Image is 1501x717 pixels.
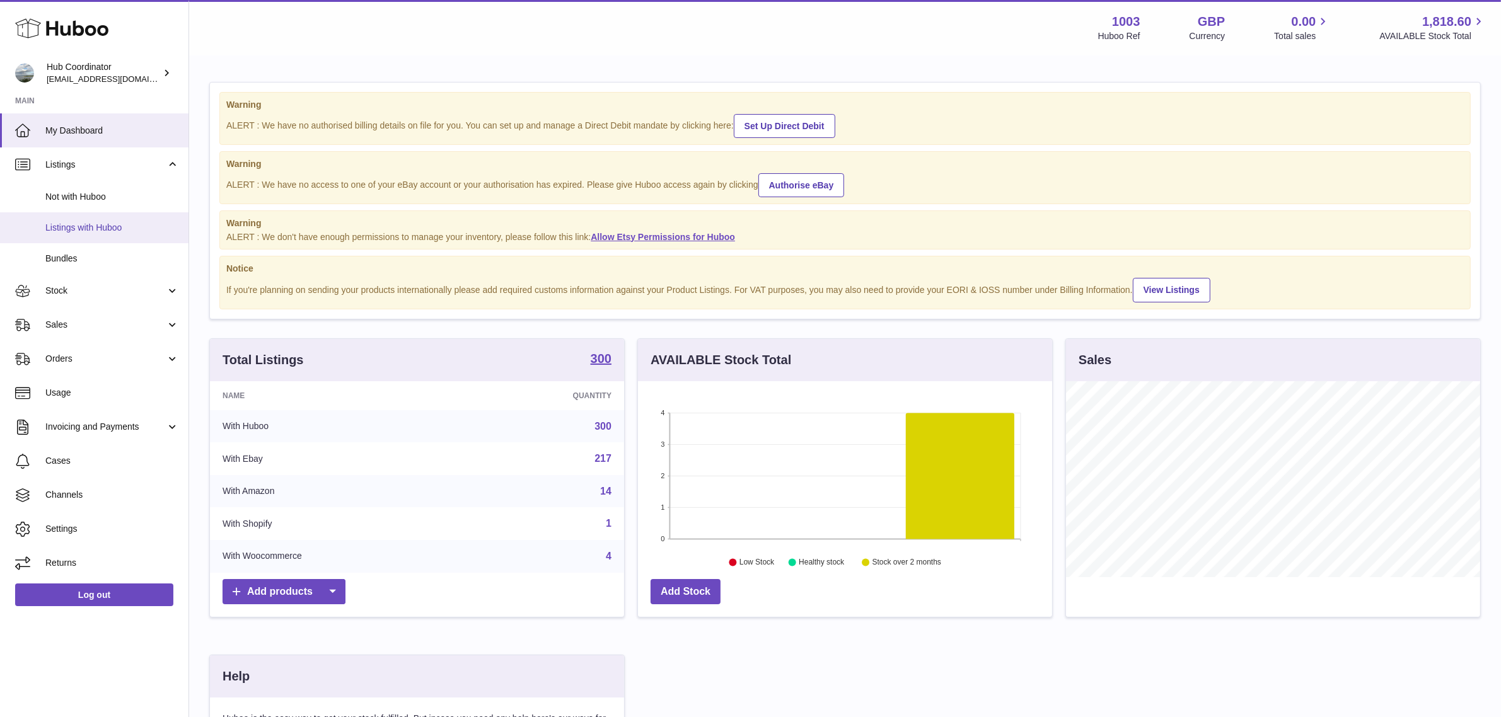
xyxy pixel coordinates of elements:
text: Healthy stock [799,558,845,566]
text: 1 [661,503,664,511]
text: 2 [661,472,664,479]
text: 4 [661,409,664,416]
a: View Listings [1133,278,1210,302]
h3: Sales [1079,352,1111,369]
td: With Ebay [210,442,467,475]
span: Invoicing and Payments [45,421,166,433]
span: Stock [45,285,166,297]
strong: Warning [226,158,1464,170]
a: 1,818.60 AVAILABLE Stock Total [1379,13,1486,42]
a: Add Stock [651,579,721,605]
div: Currency [1190,30,1226,42]
th: Name [210,381,467,410]
strong: Warning [226,99,1464,111]
span: Listings [45,159,166,171]
a: 300 [594,421,611,432]
h3: Help [223,668,250,685]
text: 3 [661,440,664,448]
span: AVAILABLE Stock Total [1379,30,1486,42]
div: Huboo Ref [1098,30,1140,42]
div: If you're planning on sending your products internationally please add required customs informati... [226,277,1464,302]
span: [EMAIL_ADDRESS][DOMAIN_NAME] [47,74,185,84]
a: 217 [594,453,611,464]
span: Usage [45,387,179,399]
a: 1 [606,518,611,529]
strong: 1003 [1112,13,1140,30]
a: 4 [606,551,611,561]
td: With Huboo [210,410,467,443]
span: Listings with Huboo [45,222,179,234]
h3: AVAILABLE Stock Total [651,352,791,369]
a: Allow Etsy Permissions for Huboo [591,232,735,242]
span: Settings [45,523,179,535]
td: With Shopify [210,507,467,540]
a: Add products [223,579,345,605]
a: 14 [600,486,611,496]
strong: 300 [591,352,611,365]
div: ALERT : We have no access to one of your eBay account or your authorisation has expired. Please g... [226,171,1464,197]
span: My Dashboard [45,125,179,137]
strong: Warning [226,217,1464,229]
text: Low Stock [739,558,775,566]
text: Stock over 2 months [872,558,941,566]
strong: Notice [226,263,1464,275]
div: Hub Coordinator [47,61,160,85]
img: internalAdmin-1003@internal.huboo.com [15,64,34,83]
a: Set Up Direct Debit [734,114,835,138]
td: With Woocommerce [210,540,467,573]
span: Returns [45,557,179,569]
div: ALERT : We have no authorised billing details on file for you. You can set up and manage a Direct... [226,112,1464,138]
a: Authorise eBay [758,173,845,197]
span: Bundles [45,253,179,265]
span: 1,818.60 [1422,13,1471,30]
td: With Amazon [210,475,467,508]
span: Not with Huboo [45,191,179,203]
text: 0 [661,535,664,542]
span: Orders [45,353,166,365]
a: 300 [591,352,611,367]
span: Channels [45,489,179,501]
span: Total sales [1274,30,1330,42]
a: 0.00 Total sales [1274,13,1330,42]
h3: Total Listings [223,352,304,369]
a: Log out [15,583,173,606]
span: Cases [45,455,179,467]
div: ALERT : We don't have enough permissions to manage your inventory, please follow this link: [226,231,1464,243]
strong: GBP [1198,13,1225,30]
span: 0.00 [1292,13,1316,30]
span: Sales [45,319,166,331]
th: Quantity [467,381,624,410]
